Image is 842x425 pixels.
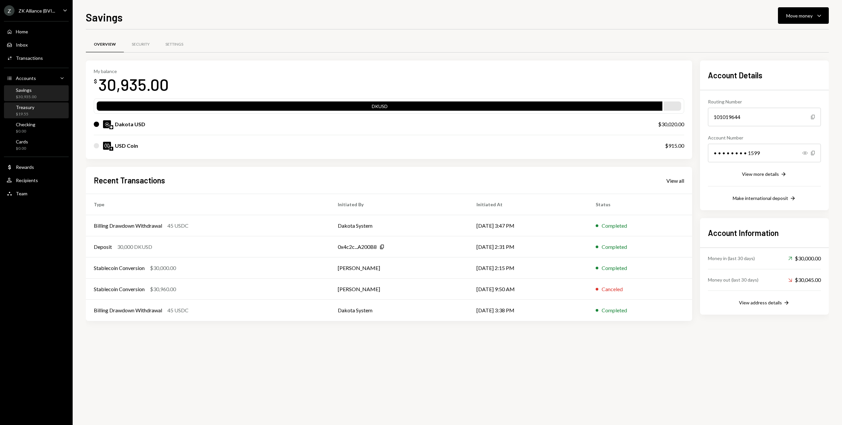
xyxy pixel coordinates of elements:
[602,243,627,251] div: Completed
[658,120,684,128] div: $30,020.00
[469,300,588,321] td: [DATE] 3:38 PM
[132,42,150,47] div: Security
[330,279,468,300] td: [PERSON_NAME]
[4,120,69,135] a: Checking$0.00
[124,36,158,53] a: Security
[86,11,123,24] h1: Savings
[742,171,787,178] button: View more details
[338,243,377,251] div: 0x4c2c...A200B8
[16,75,36,81] div: Accounts
[4,187,69,199] a: Team
[86,36,124,53] a: Overview
[469,194,588,215] th: Initiated At
[708,255,755,262] div: Money in (last 30 days)
[739,300,782,305] div: View address details
[103,142,111,150] img: USDC
[94,264,145,272] div: Stablecoin Conversion
[117,243,152,251] div: 30,000 DKUSD
[708,108,821,126] div: 101019644
[786,12,813,19] div: Move money
[109,125,113,129] img: base-mainnet
[16,139,28,144] div: Cards
[330,257,468,279] td: [PERSON_NAME]
[16,42,28,48] div: Inbox
[708,134,821,141] div: Account Number
[16,191,27,196] div: Team
[16,55,43,61] div: Transactions
[16,164,34,170] div: Rewards
[94,78,97,85] div: $
[742,171,779,177] div: View more details
[330,194,468,215] th: Initiated By
[588,194,692,215] th: Status
[4,174,69,186] a: Recipients
[666,177,684,184] a: View all
[16,87,36,93] div: Savings
[665,142,684,150] div: $915.00
[98,74,169,95] div: 30,935.00
[167,306,189,314] div: 45 USDC
[788,254,821,262] div: $30,000.00
[4,72,69,84] a: Accounts
[165,42,183,47] div: Settings
[708,227,821,238] h2: Account Information
[103,120,111,128] img: DKUSD
[94,243,112,251] div: Deposit
[94,222,162,230] div: Billing Drawdown Withdrawal
[4,137,69,153] a: Cards$0.00
[4,39,69,51] a: Inbox
[16,146,28,151] div: $0.00
[708,70,821,81] h2: Account Details
[94,68,169,74] div: My balance
[4,25,69,37] a: Home
[16,94,36,100] div: $30,935.00
[115,120,145,128] div: Dakota USD
[16,104,34,110] div: Treasury
[94,175,165,186] h2: Recent Transactions
[602,264,627,272] div: Completed
[97,103,662,112] div: DKUSD
[602,285,623,293] div: Canceled
[708,276,758,283] div: Money out (last 30 days)
[86,194,330,215] th: Type
[94,285,145,293] div: Stablecoin Conversion
[330,300,468,321] td: Dakota System
[16,177,38,183] div: Recipients
[330,215,468,236] td: Dakota System
[94,42,116,47] div: Overview
[4,5,15,16] div: Z
[469,215,588,236] td: [DATE] 3:47 PM
[469,236,588,257] td: [DATE] 2:31 PM
[4,52,69,64] a: Transactions
[469,279,588,300] td: [DATE] 9:50 AM
[708,144,821,162] div: • • • • • • • • 1599
[167,222,189,230] div: 45 USDC
[16,111,34,117] div: $19.55
[158,36,191,53] a: Settings
[16,29,28,34] div: Home
[150,264,176,272] div: $30,000.00
[18,8,55,14] div: ZK Alliance (BVI...
[4,102,69,118] a: Treasury$19.55
[733,195,788,201] div: Make international deposit
[469,257,588,279] td: [DATE] 2:15 PM
[115,142,138,150] div: USD Coin
[4,85,69,101] a: Savings$30,935.00
[4,161,69,173] a: Rewards
[150,285,176,293] div: $30,960.00
[788,276,821,284] div: $30,045.00
[16,122,35,127] div: Checking
[739,299,790,307] button: View address details
[778,7,829,24] button: Move money
[602,306,627,314] div: Completed
[16,129,35,134] div: $0.00
[94,306,162,314] div: Billing Drawdown Withdrawal
[109,147,113,151] img: ethereum-mainnet
[733,195,796,202] button: Make international deposit
[602,222,627,230] div: Completed
[708,98,821,105] div: Routing Number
